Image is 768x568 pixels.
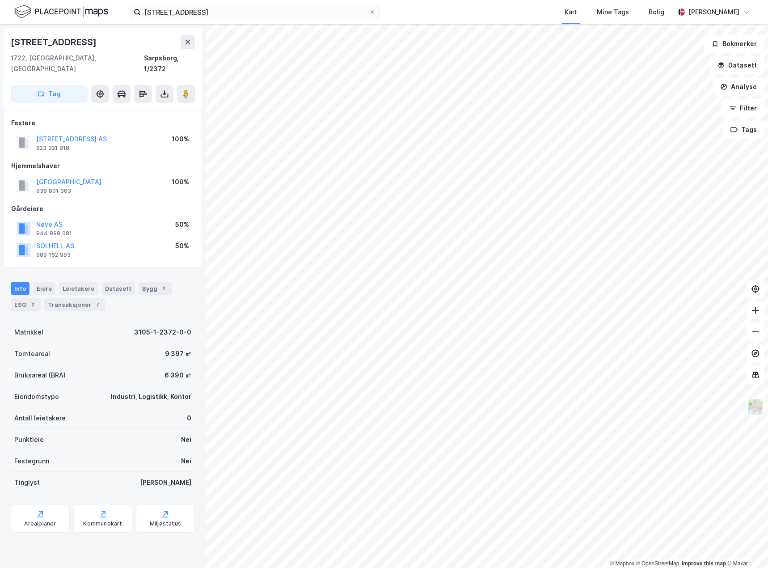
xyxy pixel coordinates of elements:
[565,7,577,17] div: Kart
[723,525,768,568] iframe: Chat Widget
[139,282,172,295] div: Bygg
[723,121,764,139] button: Tags
[59,282,98,295] div: Leietakere
[636,560,679,567] a: OpenStreetMap
[14,413,66,424] div: Antall leietakere
[181,434,191,445] div: Nei
[165,370,191,381] div: 6 390 ㎡
[28,300,37,309] div: 2
[610,560,634,567] a: Mapbox
[175,241,189,251] div: 50%
[597,7,629,17] div: Mine Tags
[710,56,764,74] button: Datasett
[159,284,168,293] div: 2
[14,456,49,466] div: Festegrunn
[44,298,105,311] div: Transaksjoner
[11,161,194,171] div: Hjemmelshaver
[93,300,102,309] div: 7
[11,35,98,49] div: [STREET_ADDRESS]
[14,348,50,359] div: Tomteareal
[14,327,43,338] div: Matrikkel
[36,230,72,237] div: 944 899 081
[36,144,69,152] div: 923 321 918
[14,4,108,20] img: logo.f888ab2527a4732fd821a326f86c7f29.svg
[14,370,66,381] div: Bruksareal (BRA)
[747,398,764,415] img: Z
[722,99,764,117] button: Filter
[688,7,739,17] div: [PERSON_NAME]
[181,456,191,466] div: Nei
[14,434,44,445] div: Punktleie
[11,118,194,128] div: Festere
[175,219,189,230] div: 50%
[713,78,764,96] button: Analyse
[150,520,181,527] div: Miljøstatus
[144,53,195,74] div: Sarpsborg, 1/2372
[704,35,764,53] button: Bokmerker
[14,391,59,402] div: Eiendomstype
[11,85,88,103] button: Tag
[11,298,41,311] div: ESG
[187,413,191,424] div: 0
[24,520,56,527] div: Arealplaner
[140,477,191,488] div: [PERSON_NAME]
[723,525,768,568] div: Kontrollprogram for chat
[172,134,189,144] div: 100%
[33,282,55,295] div: Eiere
[83,520,122,527] div: Kommunekart
[172,177,189,187] div: 100%
[11,53,144,74] div: 1722, [GEOGRAPHIC_DATA], [GEOGRAPHIC_DATA]
[682,560,726,567] a: Improve this map
[11,282,30,295] div: Info
[134,327,191,338] div: 3105-1-2372-0-0
[165,348,191,359] div: 9 397 ㎡
[649,7,664,17] div: Bolig
[36,251,71,259] div: 989 162 993
[141,5,369,19] input: Søk på adresse, matrikkel, gårdeiere, leietakere eller personer
[11,203,194,214] div: Gårdeiere
[111,391,191,402] div: Industri, Logistikk, Kontor
[36,187,71,195] div: 938 801 363
[14,477,40,488] div: Tinglyst
[101,282,135,295] div: Datasett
